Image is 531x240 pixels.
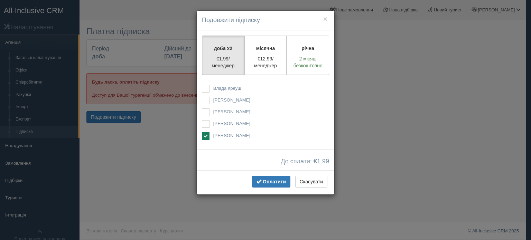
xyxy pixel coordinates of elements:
[323,15,327,22] button: ×
[213,109,250,114] span: [PERSON_NAME]
[206,45,240,52] p: доба x2
[252,176,290,188] button: Оплатити
[249,55,282,69] p: €12.99/менеджер
[317,158,329,165] span: 1.99
[291,45,325,52] p: річна
[281,158,329,165] span: До сплати: €
[202,16,329,25] h4: Подовжити підписку
[206,55,240,69] p: €1.99/менеджер
[249,45,282,52] p: місячна
[263,179,286,184] span: Оплатити
[213,86,241,91] span: Влада Креуш
[213,97,250,103] span: [PERSON_NAME]
[213,133,250,138] span: [PERSON_NAME]
[295,176,327,188] button: Скасувати
[213,121,250,126] span: [PERSON_NAME]
[291,55,325,69] p: 2 місяці безкоштовно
